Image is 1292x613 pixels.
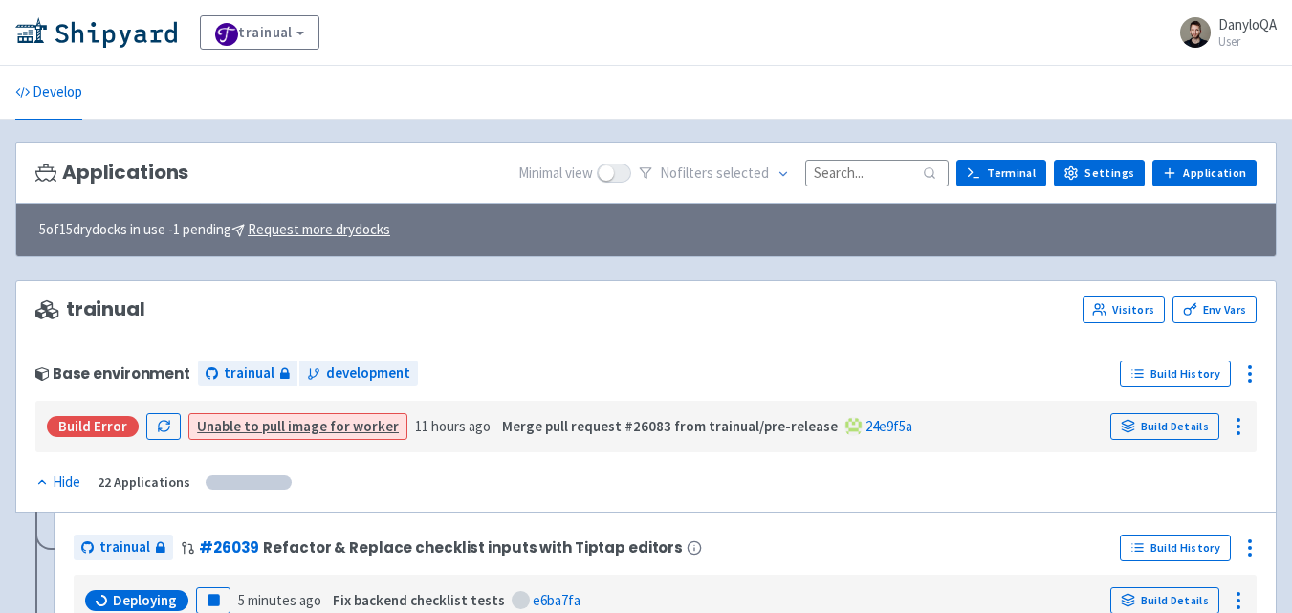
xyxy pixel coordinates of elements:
[35,162,188,184] h3: Applications
[716,164,769,182] span: selected
[199,537,259,558] a: #26039
[197,417,399,435] a: Unable to pull image for worker
[1172,296,1257,323] a: Env Vars
[224,362,274,384] span: trainual
[15,17,177,48] img: Shipyard logo
[1120,361,1231,387] a: Build History
[660,163,769,185] span: No filter s
[1054,160,1145,186] a: Settings
[47,416,139,437] div: Build Error
[200,15,319,50] a: trainual
[1110,413,1219,440] a: Build Details
[865,417,912,435] a: 24e9f5a
[238,591,321,609] time: 5 minutes ago
[1152,160,1257,186] a: Application
[1169,17,1277,48] a: DanyloQA User
[35,298,145,320] span: trainual
[518,163,593,185] span: Minimal view
[198,361,297,386] a: trainual
[35,471,82,493] button: Hide
[74,535,173,560] a: trainual
[99,536,150,558] span: trainual
[1218,35,1277,48] small: User
[35,471,80,493] div: Hide
[15,66,82,120] a: Develop
[1120,535,1231,561] a: Build History
[956,160,1046,186] a: Terminal
[805,160,949,186] input: Search...
[333,591,505,609] strong: Fix backend checklist tests
[502,417,838,435] strong: Merge pull request #26083 from trainual/pre-release
[263,539,683,556] span: Refactor & Replace checklist inputs with Tiptap editors
[533,591,580,609] a: e6ba7fa
[299,361,418,386] a: development
[35,365,190,382] div: Base environment
[39,219,390,241] span: 5 of 15 drydocks in use - 1 pending
[415,417,491,435] time: 11 hours ago
[1083,296,1165,323] a: Visitors
[113,591,177,610] span: Deploying
[1218,15,1277,33] span: DanyloQA
[248,220,390,238] u: Request more drydocks
[98,471,190,493] div: 22 Applications
[326,362,410,384] span: development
